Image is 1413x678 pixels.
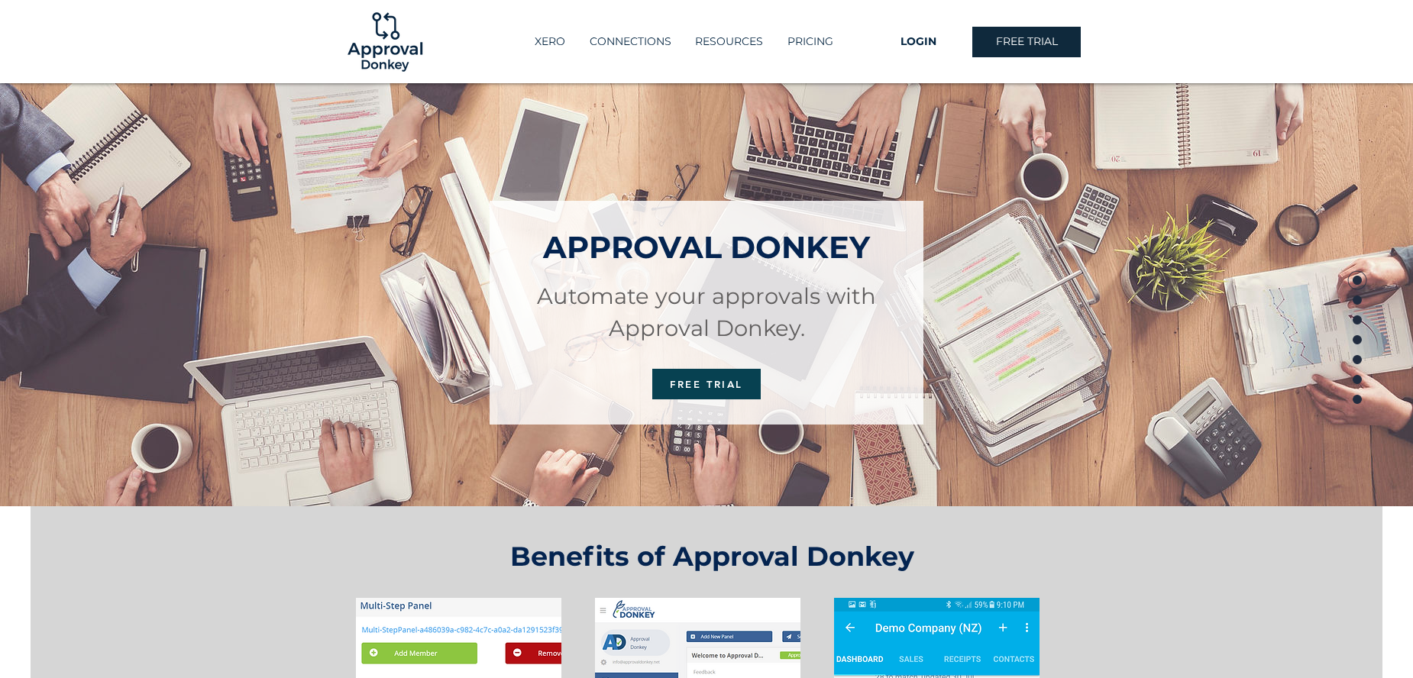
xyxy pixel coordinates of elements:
[864,27,972,57] a: LOGIN
[901,34,936,50] span: LOGIN
[344,1,426,83] img: Logo-01.png
[780,29,841,54] p: PRICING
[996,34,1058,50] span: FREE TRIAL
[582,29,679,54] p: CONNECTIONS
[687,29,771,54] p: RESOURCES
[527,29,573,54] p: XERO
[510,540,914,573] span: Benefits of Approval Donkey
[1347,270,1368,408] nav: Page
[522,29,577,54] a: XERO
[670,378,743,390] span: FREE TRIAL
[683,29,774,54] div: RESOURCES
[652,369,761,399] a: FREE TRIAL
[503,29,864,54] nav: Site
[537,282,876,341] span: Automate your approvals with Approval Donkey.
[972,27,1081,57] a: FREE TRIAL
[577,29,683,54] a: CONNECTIONS
[774,29,845,54] a: PRICING
[543,228,870,266] span: APPROVAL DONKEY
